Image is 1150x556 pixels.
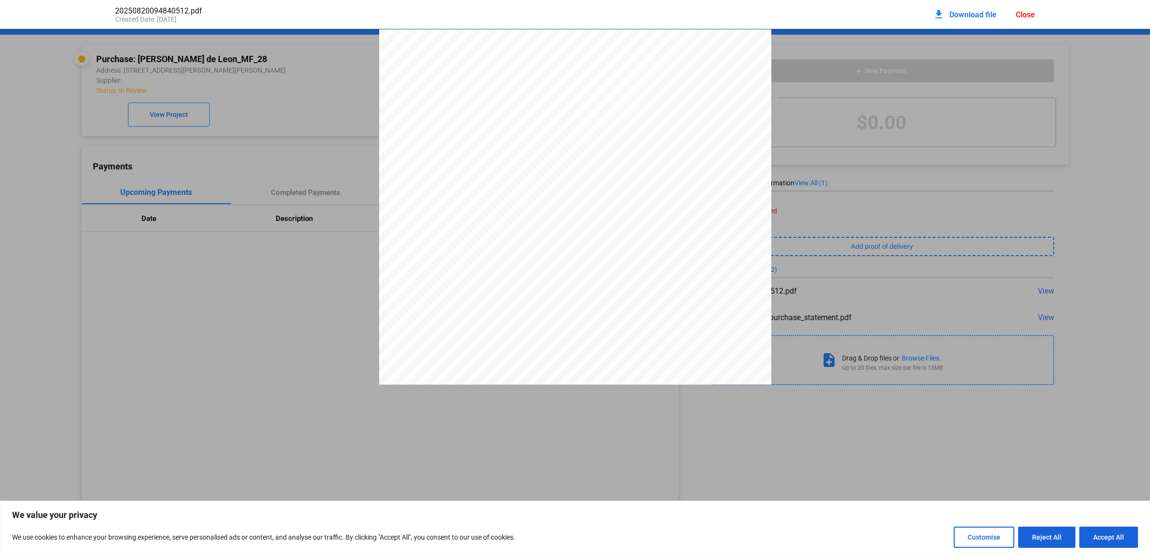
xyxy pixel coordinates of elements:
[12,509,1138,521] p: We value your privacy
[1016,10,1035,19] div: Close
[1079,527,1138,548] button: Accept All
[1018,527,1075,548] button: Reject All
[115,15,575,23] div: Created Date: [DATE]
[949,10,997,19] span: Download file
[954,527,1014,548] button: Customise
[933,9,945,20] mat-icon: download
[12,531,515,543] p: We use cookies to enhance your browsing experience, serve personalised ads or content, and analys...
[115,6,575,15] div: 20250820094840512.pdf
